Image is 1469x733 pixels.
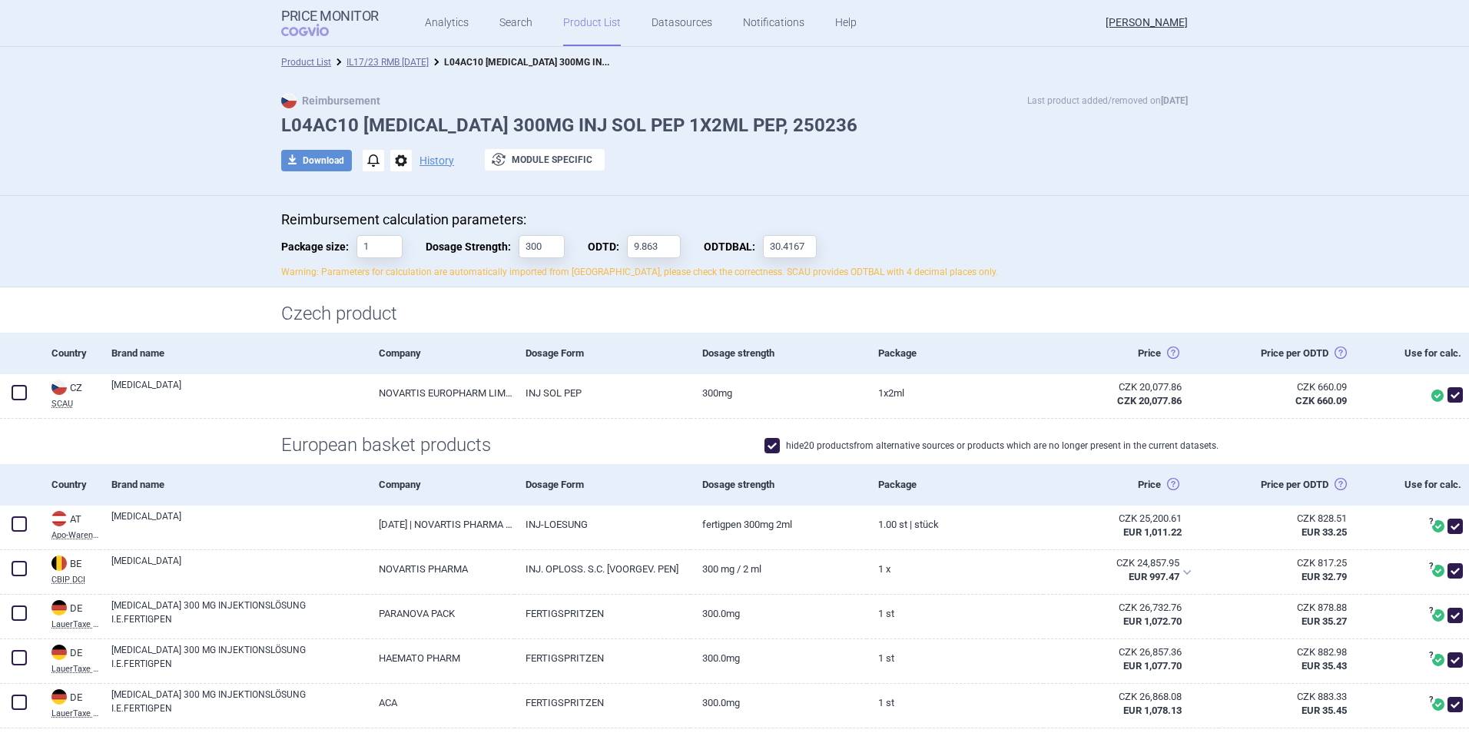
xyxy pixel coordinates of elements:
a: 1 St [867,639,1043,677]
div: CZK 828.51 [1231,512,1347,526]
a: Product List [281,57,331,68]
strong: Reimbursement [281,95,380,107]
h1: Czech product [281,303,1188,325]
div: Dosage Form [514,464,690,506]
div: CZK 883.33 [1231,690,1347,704]
button: Module specific [485,149,605,171]
label: hide 20 products from alternative sources or products which are no longer present in the current ... [764,438,1219,453]
div: Package [867,333,1043,374]
div: DE [51,600,100,617]
strong: EUR 997.47 [1129,571,1179,582]
a: 300MG [691,374,867,412]
div: Company [367,333,514,374]
span: ? [1426,517,1435,526]
img: Austria [51,511,67,526]
abbr: SP-CAU-010 Belgie hrazené LP [1054,556,1179,584]
div: Dosage strength [691,333,867,374]
a: 300.0mg [691,595,867,632]
span: Obvyklá Denní Terapeutická Dávka [588,235,627,258]
div: Country [40,464,100,506]
a: DEDELauerTaxe CGM [40,688,100,718]
div: CZ [51,380,100,396]
a: ATATApo-Warenv.III [40,509,100,539]
div: Company [367,464,514,506]
a: 1 x [867,550,1043,588]
img: Czech Republic [51,380,67,395]
a: CZK 883.33EUR 35.45 [1219,684,1366,724]
div: Brand name [100,333,367,374]
div: Price [1043,333,1219,374]
div: CZK 26,857.36 [1055,645,1182,659]
span: COGVIO [281,24,350,36]
img: Germany [51,600,67,615]
a: [MEDICAL_DATA] [111,509,367,537]
a: [MEDICAL_DATA] [111,554,367,582]
span: ? [1426,695,1435,705]
input: Dosage Strength: [519,235,565,258]
strong: EUR 35.27 [1302,615,1347,627]
div: Brand name [100,464,367,506]
abbr: SCAU [51,400,100,408]
div: Price per ODTD [1219,464,1366,506]
a: 300.0mg [691,639,867,677]
a: CZK 817.25EUR 32.79 [1219,550,1366,590]
strong: Price Monitor [281,8,379,24]
strong: EUR 1,078.13 [1123,705,1182,716]
button: Download [281,150,352,171]
span: ? [1426,651,1435,660]
a: 300 mg / 2 ml [691,550,867,588]
strong: L04AC10 [MEDICAL_DATA] 300MG INJ SOL PEP 1X2ML PEP, 250236 [444,54,734,68]
a: [MEDICAL_DATA] 300 MG INJEKTIONSLÖSUNG I.E.FERTIGPEN [111,688,367,715]
a: 1 St [867,595,1043,632]
span: Dosage Strength: [426,235,519,258]
h1: European basket products [281,434,1188,456]
abbr: SP-CAU-010 Německo [1055,645,1182,673]
a: BEBECBIP DCI [40,554,100,584]
a: [MEDICAL_DATA] 300 MG INJEKTIONSLÖSUNG I.E.FERTIGPEN [111,643,367,671]
button: History [419,155,454,166]
abbr: CBIP DCI [51,575,100,584]
strong: EUR 32.79 [1302,571,1347,582]
p: Last product added/removed on [1027,93,1188,108]
strong: EUR 33.25 [1302,526,1347,538]
li: IL17/23 RMB 28.08.2025 [331,55,429,70]
a: FERTIGSPRITZEN [514,639,690,677]
div: Price per ODTD [1219,333,1366,374]
a: FERTIGPEN 300MG 2ML [691,506,867,543]
p: Reimbursement calculation parameters: [281,211,1188,228]
div: Package [867,464,1043,506]
a: CZK 660.09CZK 660.09 [1219,374,1366,414]
div: CZK 24,857.95EUR 997.47 [1043,550,1201,595]
span: ? [1426,562,1435,571]
li: L04AC10 COSENTYX 300MG INJ SOL PEP 1X2ML PEP, 250236 [429,55,613,70]
a: Price MonitorCOGVIO [281,8,379,38]
a: CZK 882.98EUR 35.43 [1219,639,1366,679]
a: 300.0mg [691,684,867,721]
a: FERTIGSPRITZEN [514,684,690,721]
li: Product List [281,55,331,70]
div: CZK 817.25 [1231,556,1347,570]
div: Dosage strength [691,464,867,506]
div: CZK 878.88 [1231,601,1347,615]
strong: EUR 35.43 [1302,660,1347,672]
a: INJ SOL PEP [514,374,690,412]
span: Obvyklá Denní Terapeutická Dávka Balení [704,235,763,258]
span: Package size: [281,235,356,258]
p: Warning: Parameters for calculation are automatically imported from [GEOGRAPHIC_DATA], please che... [281,266,1188,279]
div: DE [51,645,100,662]
abbr: Apo-Warenv.III [51,531,100,539]
strong: CZK 660.09 [1295,395,1347,406]
strong: EUR 1,077.70 [1123,660,1182,672]
input: Package size: [356,235,403,258]
a: NOVARTIS PHARMA [367,550,514,588]
strong: EUR 1,011.22 [1123,526,1182,538]
a: FERTIGSPRITZEN [514,595,690,632]
input: ODTD: [627,235,681,258]
div: Use for calc. [1366,464,1469,506]
a: DEDELauerTaxe CGM [40,643,100,673]
div: CZK 25,200.61 [1055,512,1182,526]
a: CZCZSCAU [40,378,100,408]
div: Dosage Form [514,333,690,374]
a: ACA [367,684,514,721]
img: CZ [281,93,297,108]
